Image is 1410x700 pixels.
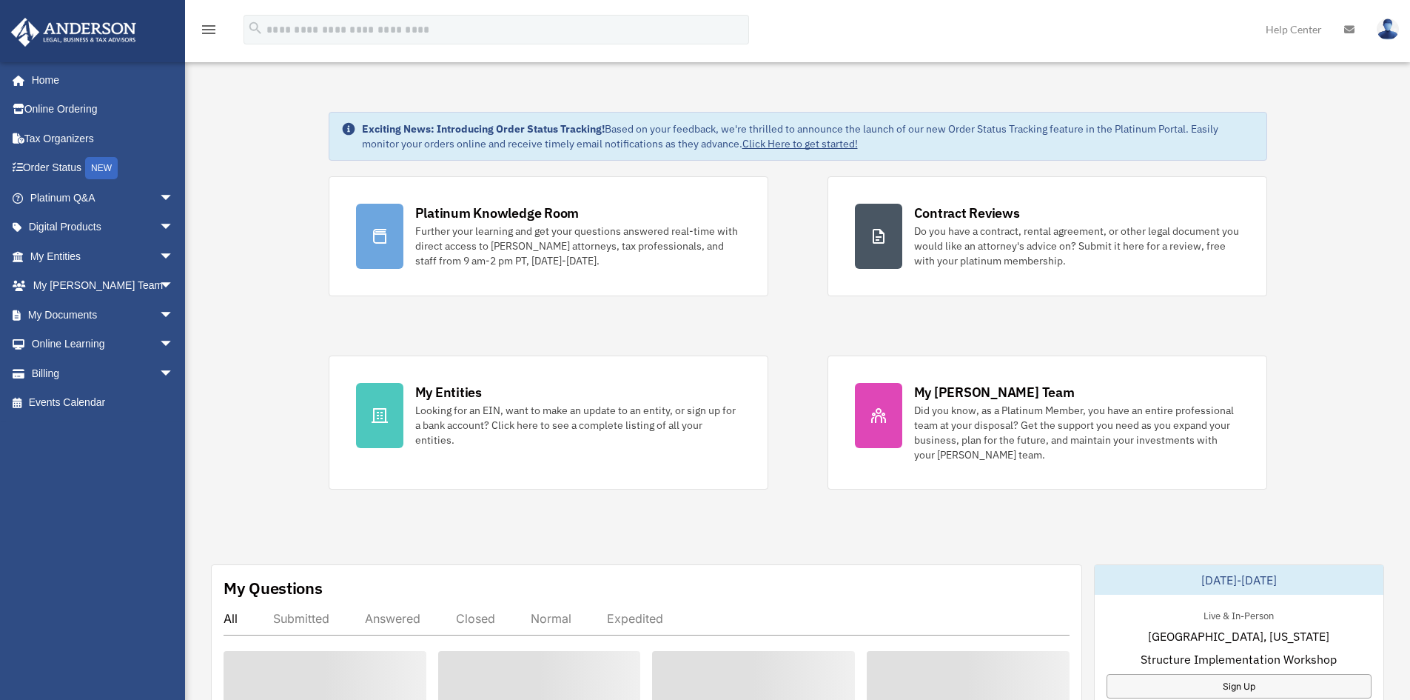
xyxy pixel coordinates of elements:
[10,388,196,418] a: Events Calendar
[85,157,118,179] div: NEW
[247,20,263,36] i: search
[1095,565,1383,595] div: [DATE]-[DATE]
[10,124,196,153] a: Tax Organizers
[10,271,196,301] a: My [PERSON_NAME] Teamarrow_drop_down
[914,204,1020,222] div: Contract Reviews
[159,330,189,360] span: arrow_drop_down
[200,21,218,39] i: menu
[365,611,420,626] div: Answered
[456,611,495,626] div: Closed
[10,65,189,95] a: Home
[329,356,768,490] a: My Entities Looking for an EIN, want to make an update to an entity, or sign up for a bank accoun...
[10,95,196,124] a: Online Ordering
[362,122,605,136] strong: Exciting News: Introducing Order Status Tracking!
[10,153,196,184] a: Order StatusNEW
[415,224,741,268] div: Further your learning and get your questions answered real-time with direct access to [PERSON_NAM...
[362,121,1255,151] div: Based on your feedback, we're thrilled to announce the launch of our new Order Status Tracking fe...
[827,356,1267,490] a: My [PERSON_NAME] Team Did you know, as a Platinum Member, you have an entire professional team at...
[914,403,1240,462] div: Did you know, as a Platinum Member, you have an entire professional team at your disposal? Get th...
[159,183,189,213] span: arrow_drop_down
[742,137,858,150] a: Click Here to get started!
[329,176,768,296] a: Platinum Knowledge Room Further your learning and get your questions answered real-time with dire...
[10,213,196,242] a: Digital Productsarrow_drop_down
[200,26,218,39] a: menu
[415,383,482,401] div: My Entities
[10,359,196,388] a: Billingarrow_drop_down
[914,224,1240,268] div: Do you have a contract, rental agreement, or other legal document you would like an attorney's ad...
[224,577,323,599] div: My Questions
[159,213,189,243] span: arrow_drop_down
[159,300,189,330] span: arrow_drop_down
[10,300,196,330] a: My Documentsarrow_drop_down
[1107,674,1372,699] a: Sign Up
[10,183,196,213] a: Platinum Q&Aarrow_drop_down
[1141,650,1337,668] span: Structure Implementation Workshop
[415,403,741,447] div: Looking for an EIN, want to make an update to an entity, or sign up for a bank account? Click her...
[10,330,196,359] a: Online Learningarrow_drop_down
[7,18,141,47] img: Anderson Advisors Platinum Portal
[10,241,196,271] a: My Entitiesarrow_drop_down
[415,204,580,222] div: Platinum Knowledge Room
[1192,607,1286,622] div: Live & In-Person
[1377,19,1399,40] img: User Pic
[607,611,663,626] div: Expedited
[273,611,329,626] div: Submitted
[914,383,1075,401] div: My [PERSON_NAME] Team
[827,176,1267,296] a: Contract Reviews Do you have a contract, rental agreement, or other legal document you would like...
[224,611,238,626] div: All
[531,611,571,626] div: Normal
[159,359,189,389] span: arrow_drop_down
[159,241,189,272] span: arrow_drop_down
[159,271,189,301] span: arrow_drop_down
[1148,627,1329,645] span: [GEOGRAPHIC_DATA], [US_STATE]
